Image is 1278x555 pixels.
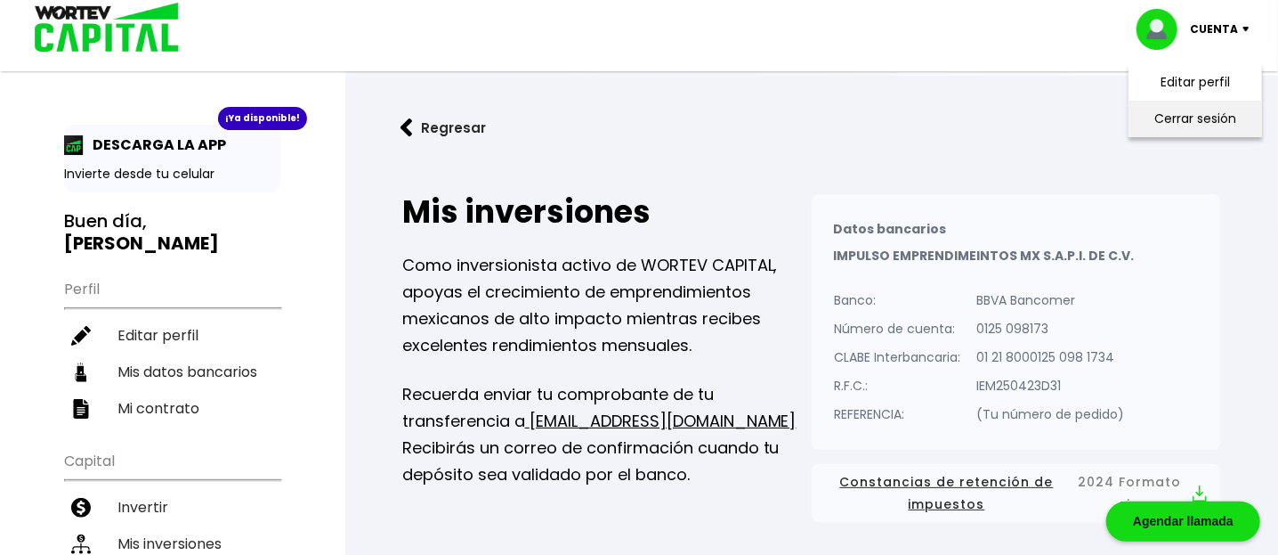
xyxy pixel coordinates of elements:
p: IEM250423D31 [976,372,1124,399]
a: [EMAIL_ADDRESS][DOMAIN_NAME] [525,410,797,432]
a: Mi contrato [64,390,280,427]
p: Recuerda enviar tu comprobante de tu transferencia a Recibirás un correo de confirmación cuando t... [402,381,812,488]
p: BBVA Bancomer [976,287,1124,314]
img: editar-icon.952d3147.svg [71,326,91,346]
p: REFERENCIA: [834,401,960,428]
img: profile-image [1136,9,1190,50]
img: icon-down [1238,27,1262,32]
img: app-icon [64,135,84,155]
p: R.F.C.: [834,372,960,399]
li: Cerrar sesión [1124,101,1266,137]
h3: Buen día, [64,210,280,255]
button: Constancias de retención de impuestos2024 Formato zip [826,471,1207,516]
p: Invierte desde tu celular [64,165,280,184]
a: Editar perfil [64,317,280,354]
p: Cuenta [1190,16,1238,43]
a: Invertir [64,489,280,526]
p: 01 21 8000125 098 1734 [976,344,1124,371]
img: contrato-icon.f2db500c.svg [71,399,91,419]
b: [PERSON_NAME] [64,231,219,256]
a: flecha izquierdaRegresar [374,104,1250,151]
p: DESCARGA LA APP [84,134,226,156]
button: Regresar [374,104,513,151]
img: flecha izquierda [400,118,413,137]
h2: Mis inversiones [402,194,812,230]
p: CLABE Interbancaria: [834,344,960,371]
img: inversiones-icon.6695dc30.svg [71,535,91,554]
p: Como inversionista activo de WORTEV CAPITAL, apoyas el crecimiento de emprendimientos mexicanos d... [402,252,812,359]
a: Mis datos bancarios [64,354,280,390]
p: Banco: [834,287,960,314]
a: Editar perfil [1161,73,1230,92]
p: 0125 098173 [976,315,1124,342]
img: invertir-icon.b3b967d7.svg [71,498,91,518]
span: Constancias de retención de impuestos [826,471,1068,516]
ul: Perfil [64,269,280,427]
div: ¡Ya disponible! [218,107,307,130]
div: Agendar llamada [1106,502,1260,542]
p: (Tu número de pedido) [976,401,1124,428]
img: datos-icon.10cf9172.svg [71,363,91,382]
b: Datos bancarios [833,220,946,238]
b: IMPULSO EMPRENDIMEINTOS MX S.A.P.I. DE C.V. [833,247,1134,265]
p: Número de cuenta: [834,315,960,342]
